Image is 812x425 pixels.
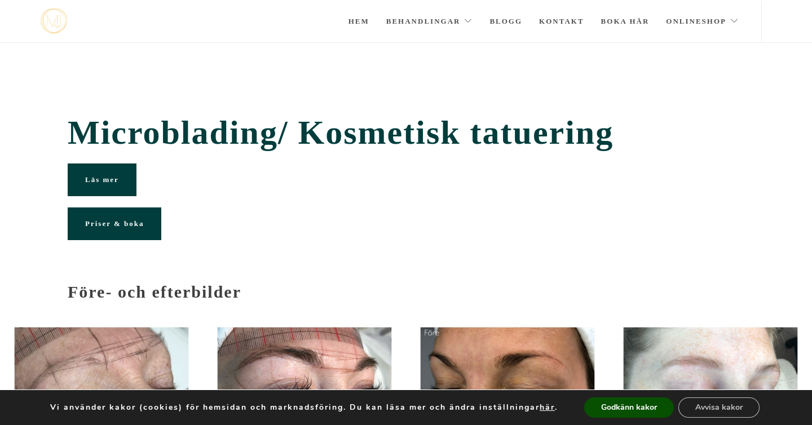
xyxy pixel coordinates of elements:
[348,2,369,41] a: Hem
[489,2,522,41] a: Blogg
[584,397,674,418] button: Godkänn kakor
[386,2,473,41] a: Behandlingar
[68,113,744,152] span: Microblading/ Kosmetisk tatuering
[50,402,558,413] p: Vi använder kakor (cookies) för hemsidan och marknadsföring. Du kan läsa mer och ändra inställnin...
[41,8,67,34] a: mjstudio mjstudio mjstudio
[539,2,584,41] a: Kontakt
[41,8,67,34] img: mjstudio
[666,2,739,41] a: Onlineshop
[68,282,241,301] strong: Före- och efterbilder
[68,163,136,196] a: Läs mer
[85,175,119,184] span: Läs mer
[601,2,650,41] a: Boka här
[678,397,760,418] button: Avvisa kakor
[68,207,161,240] a: Priser & boka
[85,219,144,228] span: Priser & boka
[540,402,555,413] button: här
